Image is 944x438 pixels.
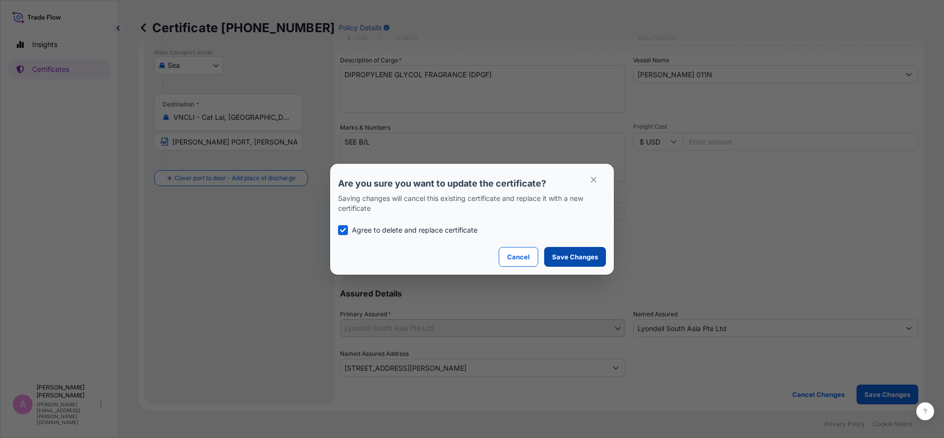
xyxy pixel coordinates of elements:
p: Agree to delete and replace certificate [352,225,477,235]
p: Saving changes will cancel this existing certificate and replace it with a new certificate [338,194,606,213]
button: Save Changes [544,247,606,267]
p: Are you sure you want to update the certificate? [338,178,606,190]
button: Cancel [499,247,538,267]
p: Cancel [507,252,530,262]
p: Save Changes [552,252,598,262]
